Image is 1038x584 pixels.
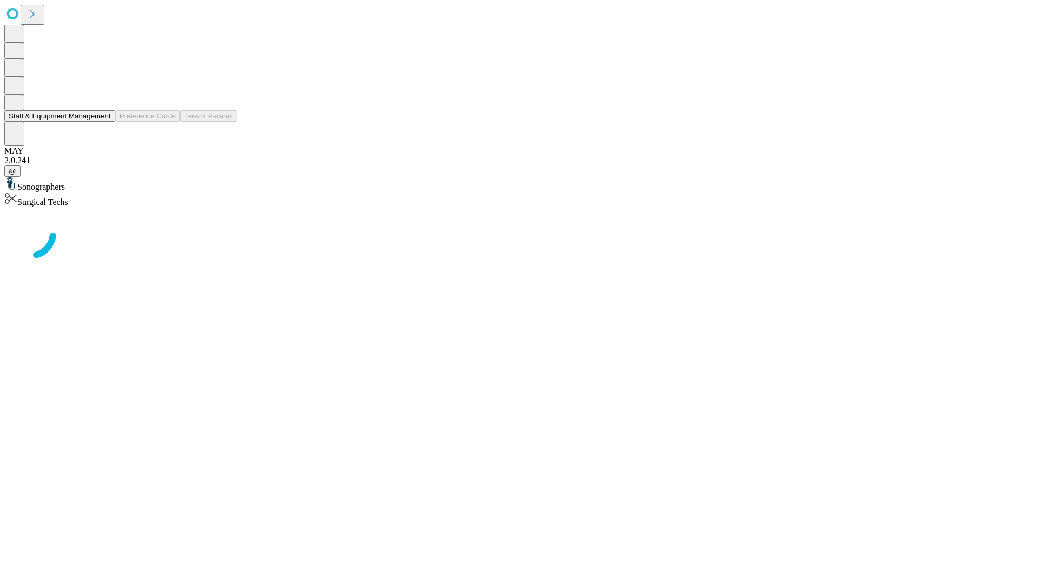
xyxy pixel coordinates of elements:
[4,146,1034,156] div: MAY
[4,177,1034,192] div: Sonographers
[4,165,21,177] button: @
[115,110,180,122] button: Preference Cards
[9,167,16,175] span: @
[180,110,237,122] button: Tenant Params
[4,110,115,122] button: Staff & Equipment Management
[4,192,1034,207] div: Surgical Techs
[4,156,1034,165] div: 2.0.241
